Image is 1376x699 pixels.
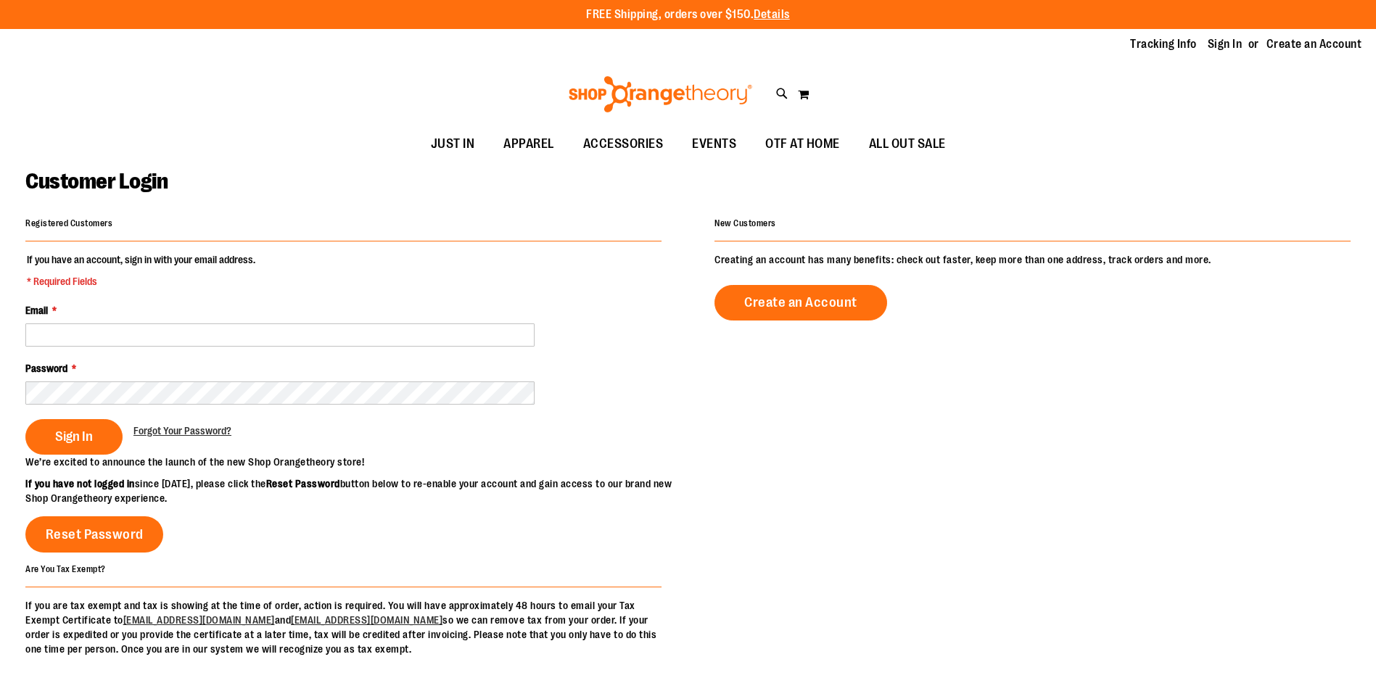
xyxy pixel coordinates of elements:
[25,363,67,374] span: Password
[25,476,688,505] p: since [DATE], please click the button below to re-enable your account and gain access to our bran...
[133,423,231,438] a: Forgot Your Password?
[25,218,112,228] strong: Registered Customers
[754,8,790,21] a: Details
[25,455,688,469] p: We’re excited to announce the launch of the new Shop Orangetheory store!
[46,526,144,542] span: Reset Password
[266,478,340,489] strong: Reset Password
[567,76,754,112] img: Shop Orangetheory
[25,516,163,553] a: Reset Password
[503,128,554,160] span: APPAREL
[431,128,475,160] span: JUST IN
[133,425,231,437] span: Forgot Your Password?
[123,614,275,626] a: [EMAIL_ADDRESS][DOMAIN_NAME]
[25,478,135,489] strong: If you have not logged in
[586,7,790,23] p: FREE Shipping, orders over $150.
[692,128,736,160] span: EVENTS
[765,128,840,160] span: OTF AT HOME
[25,169,168,194] span: Customer Login
[291,614,442,626] a: [EMAIL_ADDRESS][DOMAIN_NAME]
[1130,36,1197,52] a: Tracking Info
[25,252,257,289] legend: If you have an account, sign in with your email address.
[714,285,887,320] a: Create an Account
[27,274,255,289] span: * Required Fields
[869,128,946,160] span: ALL OUT SALE
[25,598,662,656] p: If you are tax exempt and tax is showing at the time of order, action is required. You will have ...
[25,563,106,574] strong: Are You Tax Exempt?
[583,128,664,160] span: ACCESSORIES
[714,252,1351,267] p: Creating an account has many benefits: check out faster, keep more than one address, track orders...
[1208,36,1243,52] a: Sign In
[714,218,776,228] strong: New Customers
[55,429,93,444] span: Sign In
[25,305,48,316] span: Email
[1266,36,1362,52] a: Create an Account
[744,294,857,310] span: Create an Account
[25,419,123,455] button: Sign In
